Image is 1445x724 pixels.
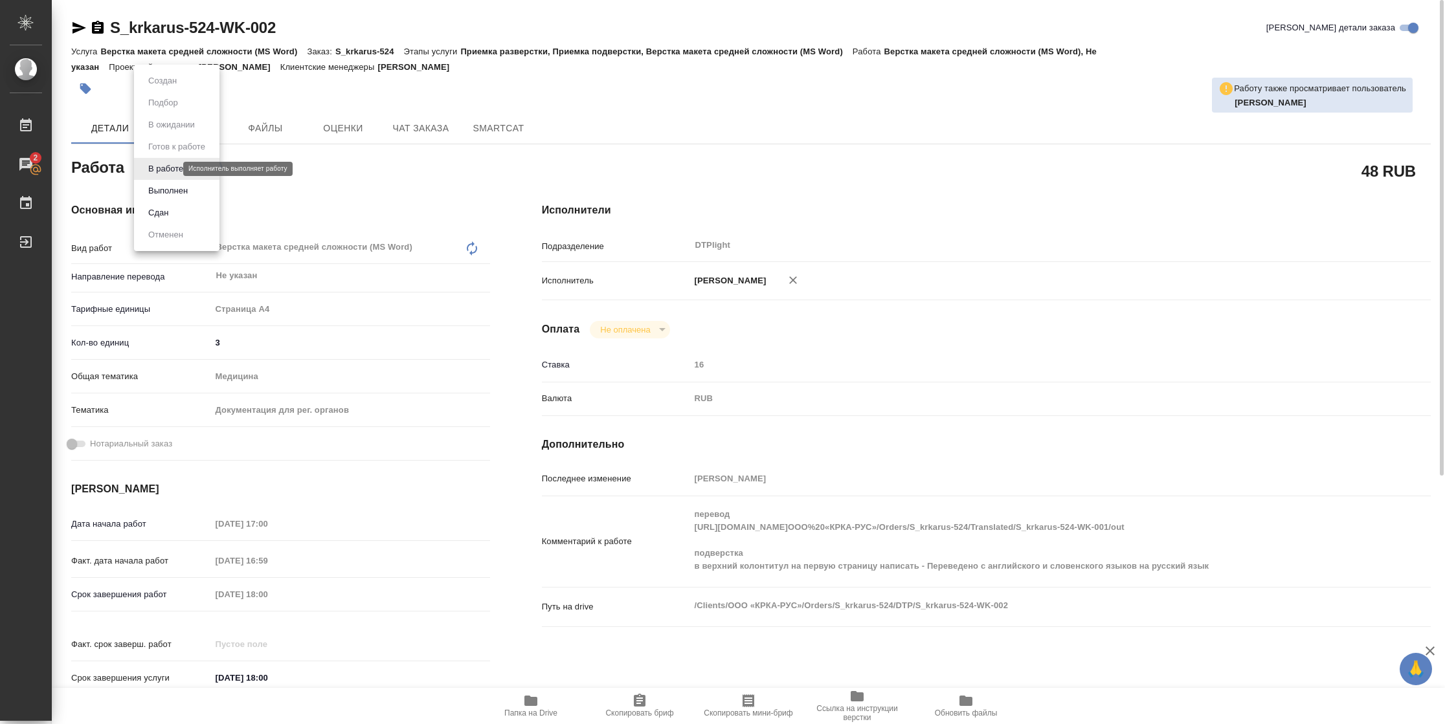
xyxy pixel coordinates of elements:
[144,206,172,220] button: Сдан
[144,140,209,154] button: Готов к работе
[144,162,187,176] button: В работе
[144,96,182,110] button: Подбор
[144,118,199,132] button: В ожидании
[144,228,187,242] button: Отменен
[144,184,192,198] button: Выполнен
[144,74,181,88] button: Создан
